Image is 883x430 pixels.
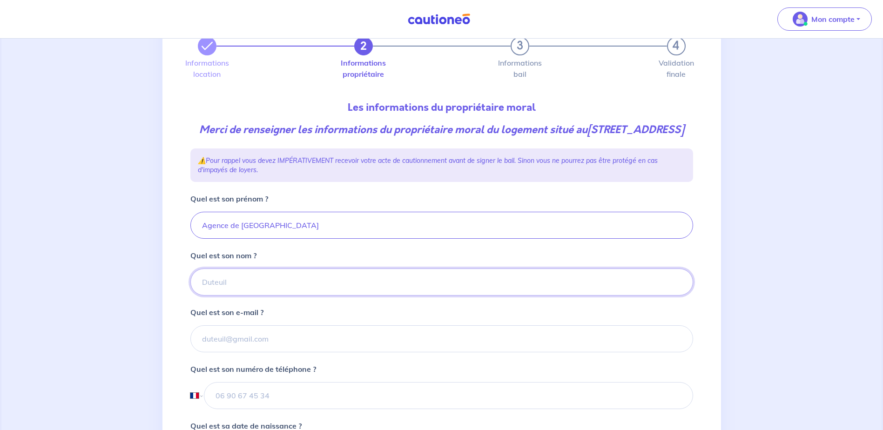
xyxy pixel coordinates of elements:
p: Quel est son prénom ? [190,193,268,204]
label: Informations location [198,59,216,78]
p: Quel est son nom ? [190,250,256,261]
label: Informations propriétaire [354,59,373,78]
label: Informations bail [511,59,529,78]
p: Les informations du propriétaire moral [190,100,693,115]
img: illu_account_valid_menu.svg [793,12,808,27]
p: ⚠️ [198,156,686,175]
strong: [STREET_ADDRESS] [587,122,684,137]
input: duteuil@gmail.com [190,325,693,352]
p: Quel est son e-mail ? [190,307,263,318]
img: Cautioneo [404,13,474,25]
input: Duteuil [190,269,693,296]
p: Mon compte [811,13,855,25]
button: illu_account_valid_menu.svgMon compte [777,7,872,31]
em: Pour rappel vous devez IMPÉRATIVEMENT recevoir votre acte de cautionnement avant de signer le bai... [198,156,658,174]
p: Quel est son numéro de téléphone ? [190,363,316,375]
em: Merci de renseigner les informations du propriétaire moral du logement situé au [199,122,684,137]
label: Validation finale [667,59,686,78]
input: 06 90 67 45 34 [204,382,693,409]
input: Daniel [190,212,693,239]
button: 2 [354,37,373,55]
